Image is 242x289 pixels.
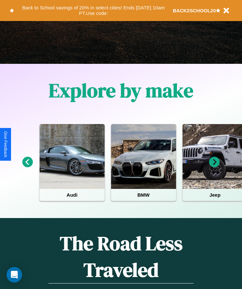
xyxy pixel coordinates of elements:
h1: Explore by make [49,77,193,104]
h1: The Road Less Traveled [48,230,194,283]
button: Back to School savings of 20% in select cities! Ends [DATE] 10am PT.Use code: [14,3,173,18]
h4: BMW [111,189,176,201]
div: Give Feedback [3,131,8,157]
b: BACK2SCHOOL20 [173,8,216,13]
div: Open Intercom Messenger [6,267,22,283]
h4: Audi [40,189,105,201]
